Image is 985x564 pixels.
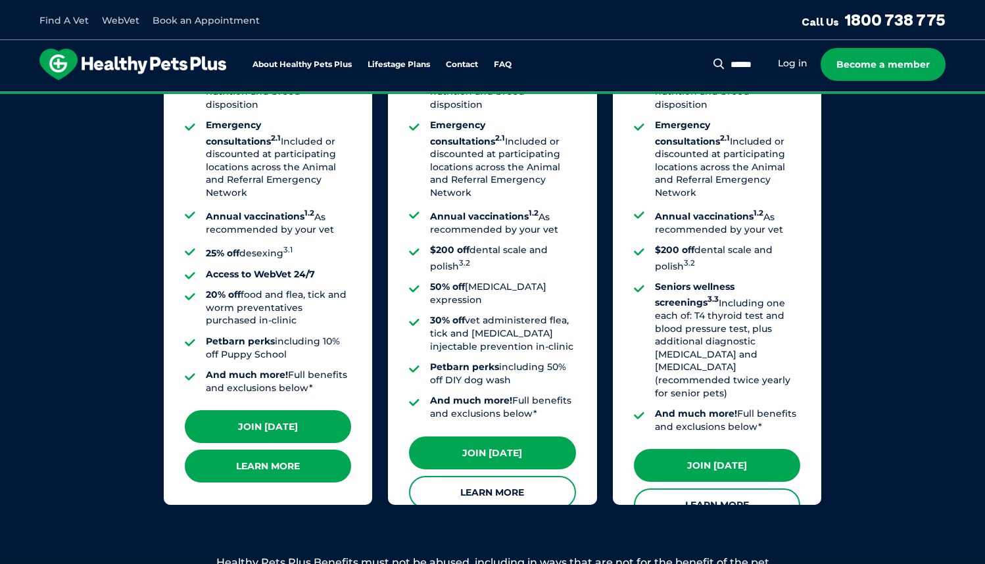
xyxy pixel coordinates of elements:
[529,209,539,218] sup: 1.2
[430,208,575,237] li: As recommended by your vet
[430,244,469,256] strong: $200 off
[495,133,505,143] sup: 2.1
[720,133,730,143] sup: 2.1
[185,450,351,482] a: Learn More
[39,49,226,80] img: hpp-logo
[206,119,351,199] li: Included or discounted at participating locations across the Animal and Referral Emergency Network
[708,295,719,304] sup: 3.3
[368,60,430,69] a: Lifestage Plans
[206,247,239,259] strong: 25% off
[802,10,946,30] a: Call Us1800 738 775
[634,488,800,521] a: Learn More
[271,133,281,143] sup: 2.1
[802,15,839,28] span: Call Us
[252,60,352,69] a: About Healthy Pets Plus
[283,245,293,254] sup: 3.1
[459,258,470,268] sup: 3.2
[655,281,800,400] li: Including one each of: T4 thyroid test and blood pressure test, plus additional diagnostic [MEDIC...
[430,119,505,147] strong: Emergency consultations
[206,268,315,280] strong: Access to WebVet 24/7
[446,60,478,69] a: Contact
[206,369,351,394] li: Full benefits and exclusions below*
[430,244,575,273] li: dental scale and polish
[684,258,695,268] sup: 3.2
[655,408,737,419] strong: And much more!
[206,244,351,260] li: desexing
[655,408,800,433] li: Full benefits and exclusions below*
[206,289,351,327] li: food and flea, tick and worm preventatives purchased in-clinic
[430,314,465,326] strong: 30% off
[778,57,807,70] a: Log in
[430,394,512,406] strong: And much more!
[304,209,314,218] sup: 1.2
[409,436,575,469] a: Join [DATE]
[655,281,734,308] strong: Seniors wellness screenings
[754,209,763,218] sup: 1.2
[430,119,575,199] li: Included or discounted at participating locations across the Animal and Referral Emergency Network
[430,281,575,306] li: [MEDICAL_DATA] expression
[206,289,241,300] strong: 20% off
[430,314,575,353] li: vet administered flea, tick and [MEDICAL_DATA] injectable prevention in-clinic
[655,244,694,256] strong: $200 off
[409,476,575,509] a: Learn More
[494,60,512,69] a: FAQ
[430,361,499,373] strong: Petbarn perks
[821,48,946,81] a: Become a member
[206,119,281,147] strong: Emergency consultations
[655,244,800,273] li: dental scale and polish
[430,361,575,387] li: including 50% off DIY dog wash
[430,281,465,293] strong: 50% off
[185,410,351,443] a: Join [DATE]
[430,210,539,222] strong: Annual vaccinations
[655,119,800,199] li: Included or discounted at participating locations across the Animal and Referral Emergency Network
[430,394,575,420] li: Full benefits and exclusions below*
[153,14,260,26] a: Book an Appointment
[711,57,727,70] button: Search
[247,92,738,104] span: Proactive, preventative wellness program designed to keep your pet healthier and happier for longer
[206,369,288,381] strong: And much more!
[206,335,351,361] li: including 10% off Puppy School
[39,14,89,26] a: Find A Vet
[655,119,730,147] strong: Emergency consultations
[206,208,351,237] li: As recommended by your vet
[655,210,763,222] strong: Annual vaccinations
[206,210,314,222] strong: Annual vaccinations
[655,208,800,237] li: As recommended by your vet
[634,449,800,482] a: Join [DATE]
[206,335,275,347] strong: Petbarn perks
[102,14,139,26] a: WebVet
